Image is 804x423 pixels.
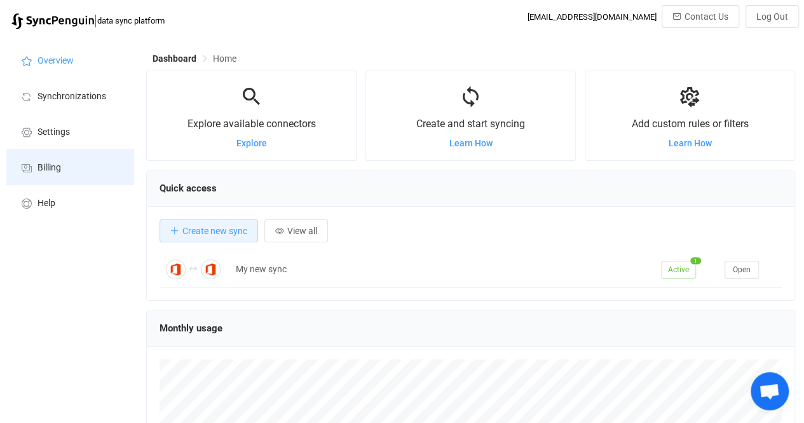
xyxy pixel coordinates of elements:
[201,260,221,279] img: Office 365 Calendar Meetings
[416,118,525,130] span: Create and start syncing
[632,118,749,130] span: Add custom rules or filters
[662,5,739,28] button: Contact Us
[94,11,97,29] span: |
[229,262,655,277] div: My new sync
[160,322,222,334] span: Monthly usage
[11,11,165,29] a: |data sync platform
[166,260,186,279] img: Office 365 Calendar Meetings
[6,149,133,184] a: Billing
[756,11,788,22] span: Log Out
[661,261,696,279] span: Active
[187,118,316,130] span: Explore available connectors
[182,226,247,236] span: Create new sync
[11,13,94,29] img: syncpenguin.svg
[97,16,165,25] span: data sync platform
[160,219,258,242] button: Create new sync
[6,78,133,113] a: Synchronizations
[37,198,55,209] span: Help
[733,265,751,274] span: Open
[449,138,493,148] a: Learn How
[37,127,70,137] span: Settings
[37,56,74,66] span: Overview
[236,138,267,148] a: Explore
[153,53,196,64] span: Dashboard
[6,113,133,149] a: Settings
[213,53,236,64] span: Home
[287,226,317,236] span: View all
[746,5,799,28] button: Log Out
[725,264,759,274] a: Open
[669,138,712,148] a: Learn How
[264,219,328,242] button: View all
[6,184,133,220] a: Help
[751,372,789,410] div: Open chat
[37,92,106,102] span: Synchronizations
[37,163,61,173] span: Billing
[6,42,133,78] a: Overview
[685,11,728,22] span: Contact Us
[153,54,236,63] div: Breadcrumb
[528,12,657,22] div: [EMAIL_ADDRESS][DOMAIN_NAME]
[160,183,217,194] span: Quick access
[725,261,759,279] button: Open
[690,257,701,264] span: 1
